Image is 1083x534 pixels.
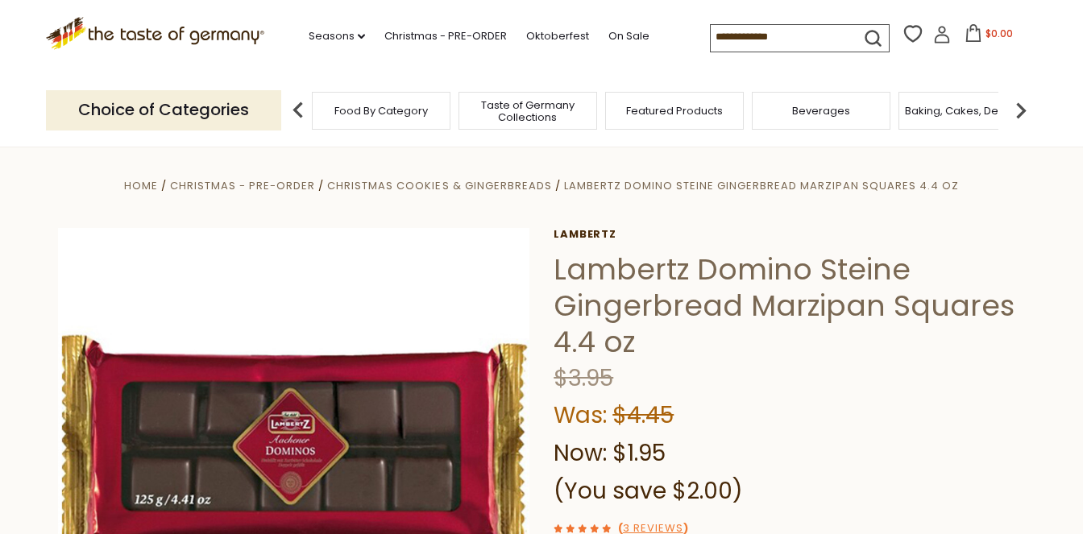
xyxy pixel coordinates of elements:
span: (You save $2.00) [554,475,743,507]
a: Lambertz Domino Steine Gingerbread Marzipan Squares 4.4 oz [564,178,959,193]
a: Christmas - PRE-ORDER [384,27,507,45]
a: Home [124,178,158,193]
label: Now: [554,437,607,469]
label: Was: [554,399,607,431]
a: Featured Products [626,105,723,117]
a: Seasons [309,27,365,45]
a: Oktoberfest [526,27,589,45]
span: $1.95 [612,437,666,469]
a: Lambertz [554,228,1025,241]
a: On Sale [608,27,649,45]
button: $0.00 [954,24,1023,48]
a: Christmas Cookies & Gingerbreads [327,178,551,193]
h1: Lambertz Domino Steine Gingerbread Marzipan Squares 4.4 oz [554,251,1025,360]
span: $3.95 [554,362,613,394]
a: Christmas - PRE-ORDER [170,178,315,193]
a: Baking, Cakes, Desserts [905,105,1030,117]
img: next arrow [1005,94,1037,126]
a: Beverages [792,105,850,117]
span: $4.45 [612,399,674,431]
img: previous arrow [282,94,314,126]
span: $0.00 [985,27,1013,40]
a: Taste of Germany Collections [463,99,592,123]
p: Choice of Categories [46,90,281,130]
a: Food By Category [334,105,428,117]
